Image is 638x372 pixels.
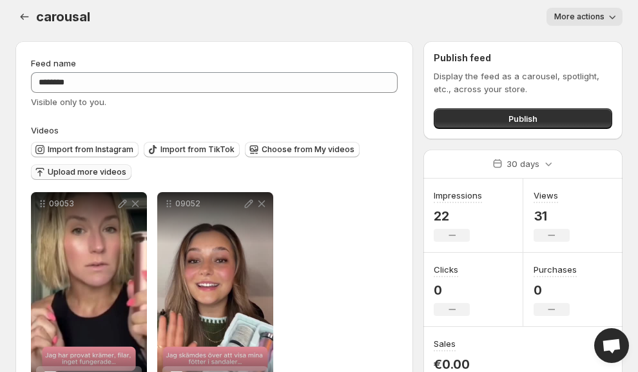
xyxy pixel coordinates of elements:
p: 09052 [175,199,242,209]
button: More actions [546,8,623,26]
h3: Impressions [434,189,482,202]
p: 0 [434,282,470,298]
span: Feed name [31,58,76,68]
p: 22 [434,208,482,224]
button: Upload more videos [31,164,131,180]
button: Import from Instagram [31,142,139,157]
span: Import from TikTok [160,144,235,155]
span: carousal [36,9,90,24]
a: Open chat [594,328,629,363]
p: 30 days [507,157,539,170]
h3: Views [534,189,558,202]
span: Videos [31,125,59,135]
span: Publish [508,112,537,125]
span: More actions [554,12,604,22]
span: Import from Instagram [48,144,133,155]
p: 09053 [49,199,116,209]
button: Publish [434,108,612,129]
span: Upload more videos [48,167,126,177]
button: Choose from My videos [245,142,360,157]
h3: Purchases [534,263,577,276]
p: €0.00 [434,357,470,372]
h3: Clicks [434,263,458,276]
h3: Sales [434,337,456,350]
span: Visible only to you. [31,97,106,107]
button: Settings [15,8,34,26]
h2: Publish feed [434,52,612,64]
p: Display the feed as a carousel, spotlight, etc., across your store. [434,70,612,95]
span: Choose from My videos [262,144,354,155]
p: 0 [534,282,577,298]
p: 31 [534,208,570,224]
button: Import from TikTok [144,142,240,157]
